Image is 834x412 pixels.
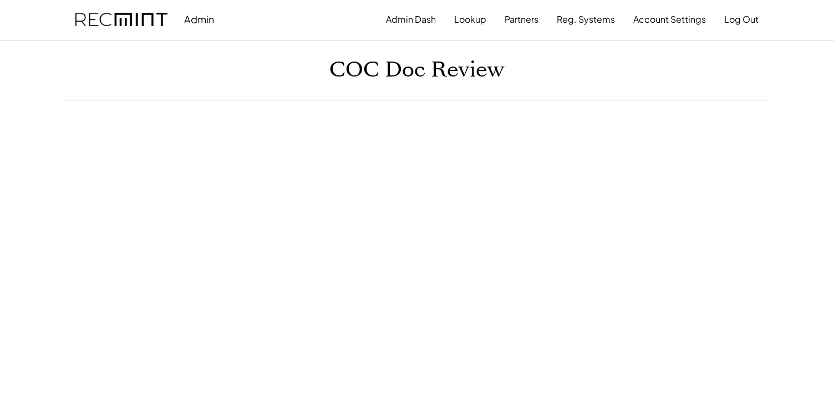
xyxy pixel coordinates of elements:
[557,8,615,30] button: Reg. Systems
[505,8,538,30] button: Partners
[75,13,167,27] img: recmint-logotype%403x.png
[633,8,706,30] button: Account Settings
[329,57,505,83] h1: COC Doc Review
[184,13,214,26] div: Admin
[454,8,486,30] button: Lookup
[386,8,436,30] button: Admin Dash
[724,8,759,30] button: Log Out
